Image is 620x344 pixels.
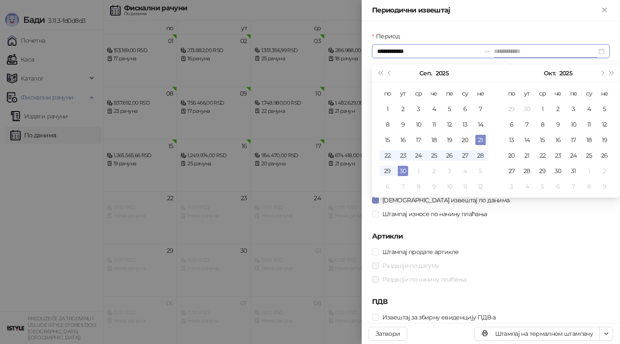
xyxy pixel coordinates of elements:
th: по [504,86,519,101]
div: 14 [522,135,532,145]
th: су [581,86,597,101]
div: 27 [506,166,517,176]
div: 29 [537,166,548,176]
td: 2025-10-09 [426,179,442,194]
td: 2025-09-03 [411,101,426,117]
td: 2025-10-08 [411,179,426,194]
span: Штампај продате артикле [379,247,462,257]
td: 2025-10-01 [535,101,550,117]
div: 4 [522,181,532,192]
label: Период [372,31,405,41]
span: Извештај за збирну евиденцију ПДВ-а [379,313,499,322]
div: 2 [398,104,408,114]
div: 5 [444,104,455,114]
td: 2025-10-12 [597,117,612,132]
td: 2025-10-28 [519,163,535,179]
div: 12 [444,119,455,130]
div: 10 [568,119,579,130]
div: 17 [568,135,579,145]
td: 2025-10-11 [581,117,597,132]
div: 24 [413,150,424,161]
div: 19 [444,135,455,145]
td: 2025-10-26 [597,148,612,163]
td: 2025-10-16 [550,132,566,148]
div: 22 [382,150,393,161]
button: Претходна година (Control + left) [375,65,385,82]
th: ут [395,86,411,101]
button: Изабери месец [419,65,432,82]
td: 2025-09-21 [473,132,488,148]
td: 2025-09-29 [380,163,395,179]
td: 2025-11-02 [597,163,612,179]
td: 2025-11-09 [597,179,612,194]
th: по [380,86,395,101]
button: Close [599,5,610,15]
td: 2025-10-24 [566,148,581,163]
div: 13 [506,135,517,145]
td: 2025-10-05 [597,101,612,117]
div: 22 [537,150,548,161]
div: 11 [429,119,439,130]
div: 2 [429,166,439,176]
div: 23 [553,150,563,161]
td: 2025-10-22 [535,148,550,163]
th: че [426,86,442,101]
td: 2025-10-14 [519,132,535,148]
div: 25 [429,150,439,161]
div: 28 [475,150,486,161]
th: су [457,86,473,101]
td: 2025-09-29 [504,101,519,117]
div: 6 [460,104,470,114]
div: 15 [537,135,548,145]
div: 7 [398,181,408,192]
div: 12 [475,181,486,192]
td: 2025-11-01 [581,163,597,179]
td: 2025-09-19 [442,132,457,148]
button: Следећи месец (PageDown) [597,65,607,82]
td: 2025-11-05 [535,179,550,194]
td: 2025-09-13 [457,117,473,132]
th: пе [566,86,581,101]
div: 11 [584,119,594,130]
div: 4 [429,104,439,114]
div: 16 [398,135,408,145]
span: [DEMOGRAPHIC_DATA] извештај по данима [379,195,513,205]
span: swap-right [484,48,490,55]
td: 2025-10-18 [581,132,597,148]
th: не [473,86,488,101]
div: 2 [599,166,610,176]
td: 2025-09-30 [519,101,535,117]
td: 2025-09-10 [411,117,426,132]
td: 2025-09-01 [380,101,395,117]
td: 2025-10-11 [457,179,473,194]
button: Штампај на термалном штампачу [474,327,600,341]
div: 29 [506,104,517,114]
button: Изабери годину [436,65,449,82]
div: 9 [553,119,563,130]
div: 5 [475,166,486,176]
div: 20 [506,150,517,161]
div: 4 [460,166,470,176]
div: 6 [506,119,517,130]
td: 2025-09-25 [426,148,442,163]
div: 5 [537,181,548,192]
td: 2025-09-20 [457,132,473,148]
span: to [484,48,490,55]
th: ср [411,86,426,101]
div: 7 [568,181,579,192]
td: 2025-10-30 [550,163,566,179]
td: 2025-09-23 [395,148,411,163]
div: 31 [568,166,579,176]
td: 2025-09-26 [442,148,457,163]
div: 8 [584,181,594,192]
td: 2025-09-14 [473,117,488,132]
div: 8 [537,119,548,130]
td: 2025-09-30 [395,163,411,179]
td: 2025-10-02 [550,101,566,117]
td: 2025-10-05 [473,163,488,179]
div: 29 [382,166,393,176]
div: 18 [429,135,439,145]
td: 2025-09-06 [457,101,473,117]
td: 2025-09-18 [426,132,442,148]
td: 2025-10-19 [597,132,612,148]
